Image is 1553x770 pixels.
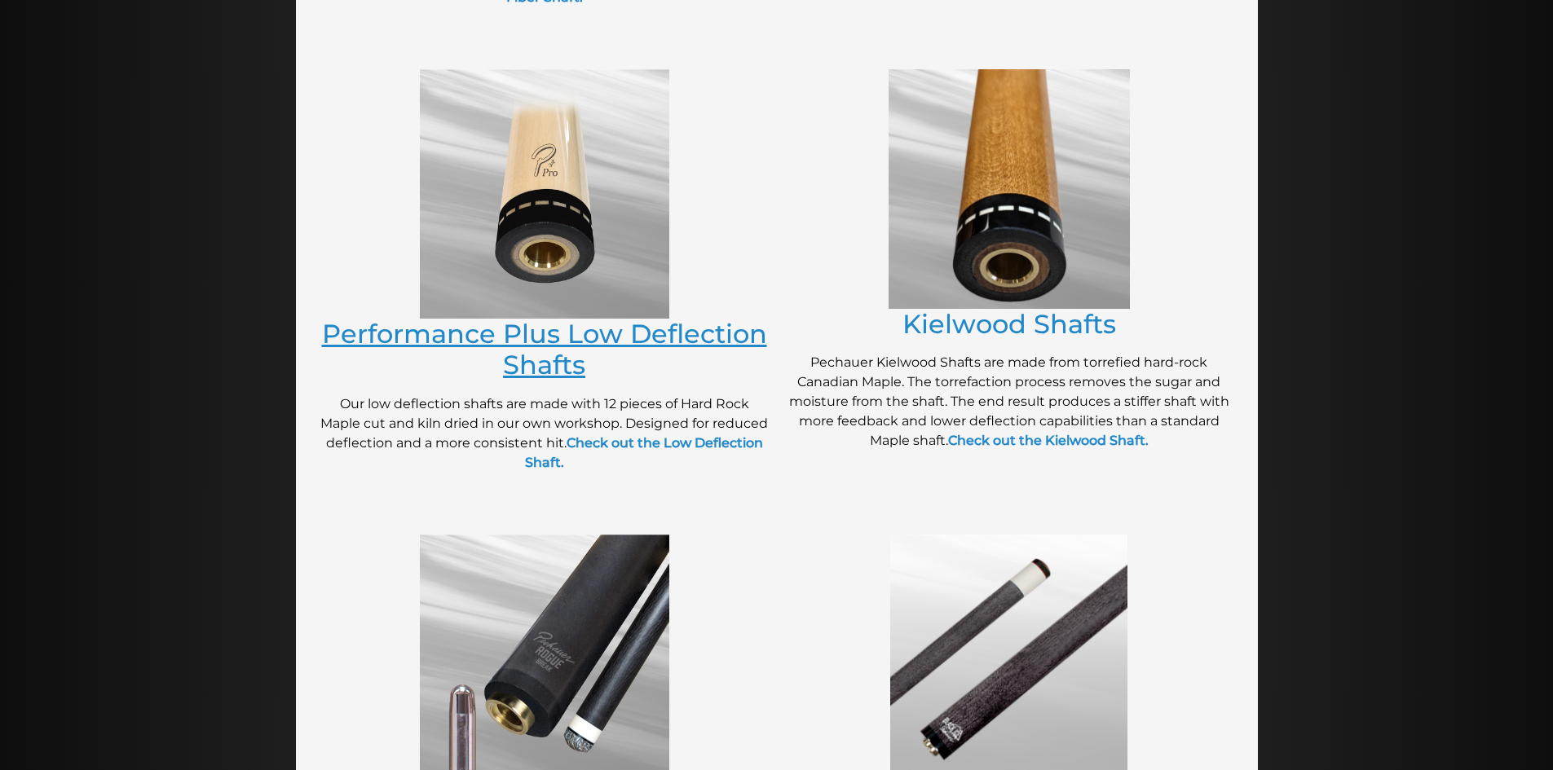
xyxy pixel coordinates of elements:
[322,318,767,381] a: Performance Plus Low Deflection Shafts
[785,353,1233,451] p: Pechauer Kielwood Shafts are made from torrefied hard-rock Canadian Maple. The torrefaction proce...
[525,435,763,470] a: Check out the Low Deflection Shaft.
[948,433,1149,448] a: Check out the Kielwood Shaft.
[902,308,1116,340] a: Kielwood Shafts
[320,394,769,473] p: Our low deflection shafts are made with 12 pieces of Hard Rock Maple cut and kiln dried in our ow...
